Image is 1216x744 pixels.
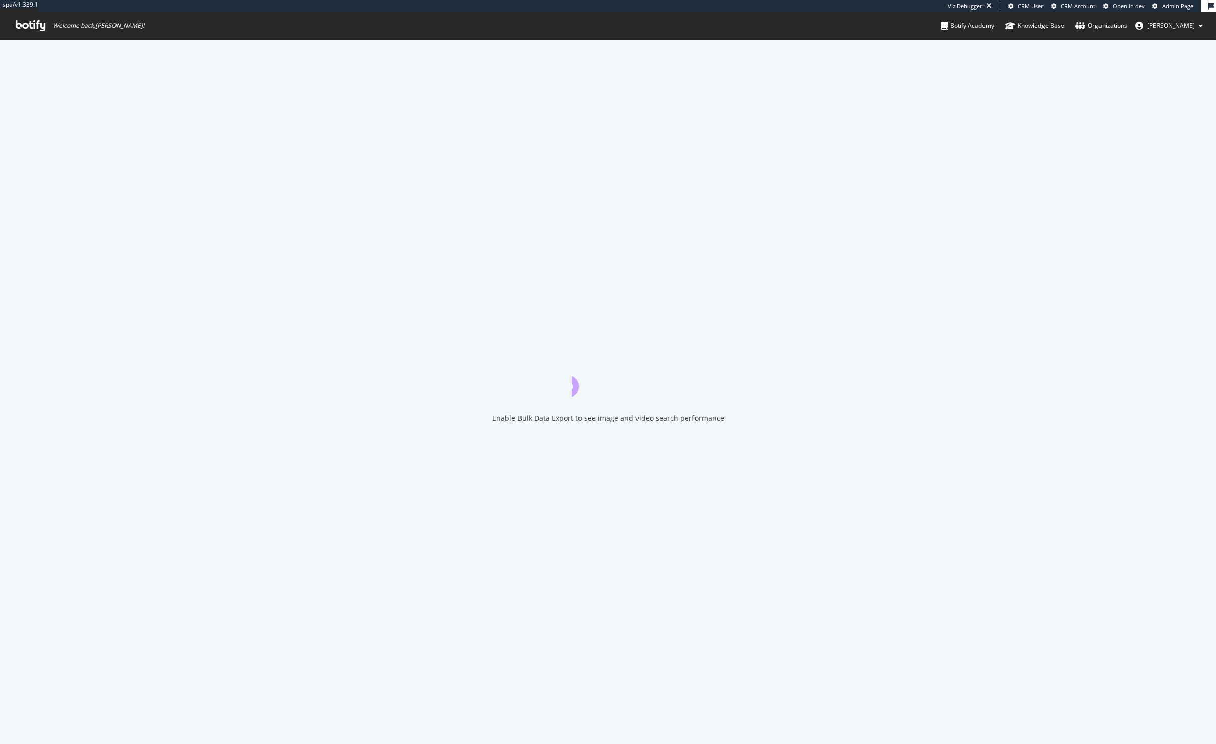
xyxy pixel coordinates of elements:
[1127,18,1211,34] button: [PERSON_NAME]
[1061,2,1095,10] span: CRM Account
[53,22,144,30] span: Welcome back, [PERSON_NAME] !
[572,361,645,397] div: animation
[1075,21,1127,31] div: Organizations
[1018,2,1044,10] span: CRM User
[1005,12,1064,39] a: Knowledge Base
[1008,2,1044,10] a: CRM User
[1113,2,1145,10] span: Open in dev
[941,21,994,31] div: Botify Academy
[941,12,994,39] a: Botify Academy
[1162,2,1193,10] span: Admin Page
[1152,2,1193,10] a: Admin Page
[492,413,724,423] div: Enable Bulk Data Export to see image and video search performance
[1103,2,1145,10] a: Open in dev
[1075,12,1127,39] a: Organizations
[1051,2,1095,10] a: CRM Account
[1147,21,1195,30] span: phoebe
[1005,21,1064,31] div: Knowledge Base
[948,2,984,10] div: Viz Debugger:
